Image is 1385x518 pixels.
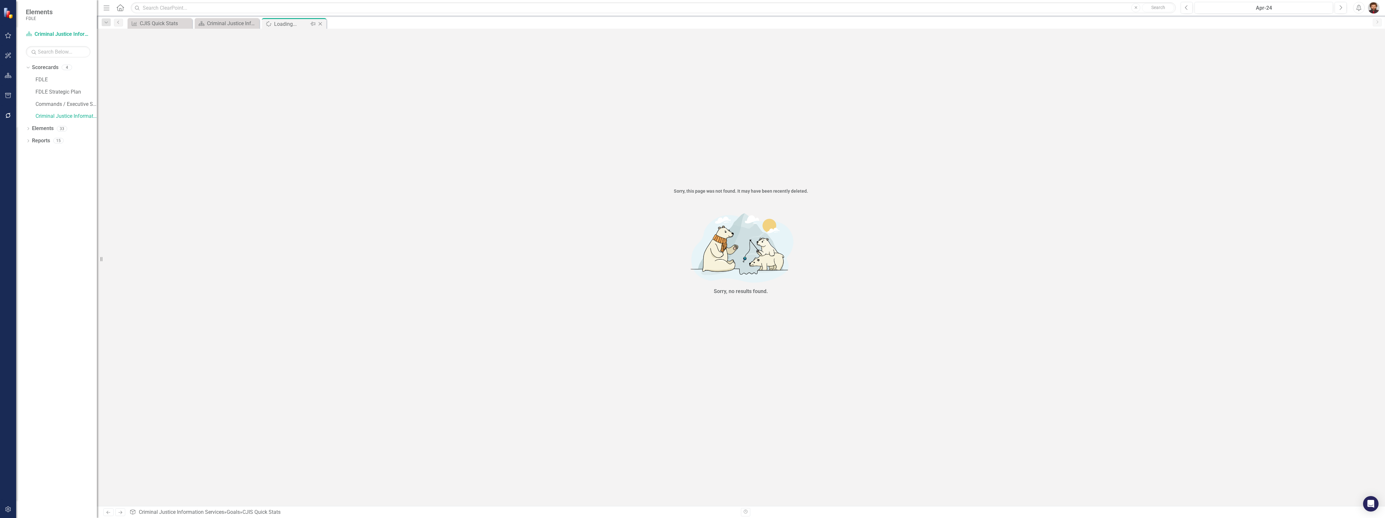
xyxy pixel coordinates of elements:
div: Apr-24 [1197,4,1331,12]
a: Goals [227,509,240,515]
div: Open Intercom Messenger [1363,496,1379,512]
a: FDLE [36,76,97,84]
div: CJIS Quick Stats [140,19,190,27]
a: FDLE Strategic Plan [36,88,97,96]
input: Search Below... [26,46,90,57]
div: Sorry, this page was not found. It may have been recently deleted. [97,188,1385,194]
img: ClearPoint Strategy [3,7,15,19]
input: Search ClearPoint... [131,2,1176,14]
div: CJIS Quick Stats [242,509,281,515]
div: Criminal Justice Information Services Landing Page [207,19,258,27]
img: Christopher Kenworthy [1368,2,1380,14]
a: Criminal Justice Information Services Landing Page [196,19,258,27]
div: 33 [57,126,67,131]
div: Loading... [274,20,309,28]
div: 15 [53,138,64,144]
a: CJIS Quick Stats [129,19,190,27]
div: Sorry, no results found. [714,288,768,295]
img: No results found [644,208,838,286]
a: Commands / Executive Support Branch [36,101,97,108]
a: Criminal Justice Information Services [139,509,224,515]
a: Criminal Justice Information Services [36,113,97,120]
a: Elements [32,125,54,132]
small: FDLE [26,16,53,21]
div: 4 [62,65,72,70]
div: » » [129,509,736,516]
a: Reports [32,137,50,145]
span: Elements [26,8,53,16]
a: Scorecards [32,64,58,71]
a: Criminal Justice Information Services [26,31,90,38]
button: Search [1142,3,1174,12]
button: Apr-24 [1195,2,1333,14]
span: Search [1151,5,1165,10]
